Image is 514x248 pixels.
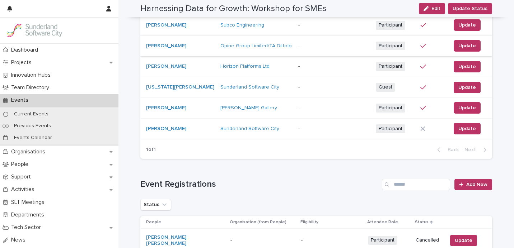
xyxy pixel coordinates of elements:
[146,63,186,70] a: [PERSON_NAME]
[146,126,186,132] a: [PERSON_NAME]
[450,235,477,246] button: Update
[376,83,395,92] span: Guest
[8,148,51,155] p: Organisations
[220,105,277,111] a: [PERSON_NAME] Gallery
[419,3,445,14] button: Edit
[298,84,370,90] p: -
[301,237,362,243] p: -
[6,23,63,38] img: Kay6KQejSz2FjblR6DWv
[454,179,492,190] a: Add New
[8,59,37,66] p: Projects
[464,147,480,152] span: Next
[368,236,397,245] span: Participant
[458,125,476,132] span: Update
[376,104,405,113] span: Participant
[376,21,405,30] span: Participant
[8,111,54,117] p: Current Events
[448,3,492,14] button: Update Status
[462,147,492,153] button: Next
[140,35,492,56] tr: [PERSON_NAME] Opine Group Limited/TA Dittolo -ParticipantUpdate
[458,22,476,29] span: Update
[454,40,481,52] button: Update
[140,179,379,190] h1: Event Registrations
[220,22,264,28] a: Subco Engineering
[220,43,292,49] a: Opine Group Limited/TA Dittolo
[466,182,487,187] span: Add New
[458,104,476,111] span: Update
[230,218,286,226] p: Organisation (from People)
[454,123,481,134] button: Update
[230,237,295,243] p: -
[8,173,37,180] p: Support
[300,218,318,226] p: Eligibility
[140,15,492,35] tr: [PERSON_NAME] Subco Engineering -ParticipantUpdate
[8,161,34,168] p: People
[8,97,34,104] p: Events
[146,22,186,28] a: [PERSON_NAME]
[298,43,370,49] p: -
[454,61,481,72] button: Update
[146,43,186,49] a: [PERSON_NAME]
[140,141,162,158] p: 1 of 1
[8,211,50,218] p: Departments
[8,199,50,206] p: SLT Meetings
[298,63,370,70] p: -
[140,77,492,98] tr: [US_STATE][PERSON_NAME] Sunderland Software City -GuestUpdate
[376,42,405,51] span: Participant
[458,42,476,49] span: Update
[8,135,58,141] p: Events Calendar
[298,22,370,28] p: -
[8,123,57,129] p: Previous Events
[453,5,487,12] span: Update Status
[443,147,459,152] span: Back
[298,105,370,111] p: -
[146,234,218,247] a: [PERSON_NAME] [PERSON_NAME]
[416,237,441,243] p: Cancelled
[298,126,370,132] p: -
[382,179,450,190] input: Search
[140,4,326,14] h2: Harnessing Data for Growth: Workshop for SMEs
[455,237,472,244] span: Update
[220,63,270,70] a: Horizon Platforms Ltd
[140,97,492,118] tr: [PERSON_NAME] [PERSON_NAME] Gallery -ParticipantUpdate
[8,84,55,91] p: Team Directory
[220,126,279,132] a: Sunderland Software City
[454,82,481,93] button: Update
[454,102,481,114] button: Update
[431,147,462,153] button: Back
[8,237,31,243] p: News
[8,47,44,53] p: Dashboard
[140,118,492,139] tr: [PERSON_NAME] Sunderland Software City -ParticipantUpdate
[146,218,161,226] p: People
[140,56,492,77] tr: [PERSON_NAME] Horizon Platforms Ltd -ParticipantUpdate
[140,199,171,210] button: Status
[220,84,279,90] a: Sunderland Software City
[454,19,481,31] button: Update
[376,62,405,71] span: Participant
[146,105,186,111] a: [PERSON_NAME]
[415,218,429,226] p: Status
[8,72,56,78] p: Innovation Hubs
[8,186,40,193] p: Activities
[367,218,398,226] p: Attendee Role
[376,124,405,133] span: Participant
[431,6,440,11] span: Edit
[458,63,476,70] span: Update
[458,84,476,91] span: Update
[146,84,214,90] a: [US_STATE][PERSON_NAME]
[8,224,47,231] p: Tech Sector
